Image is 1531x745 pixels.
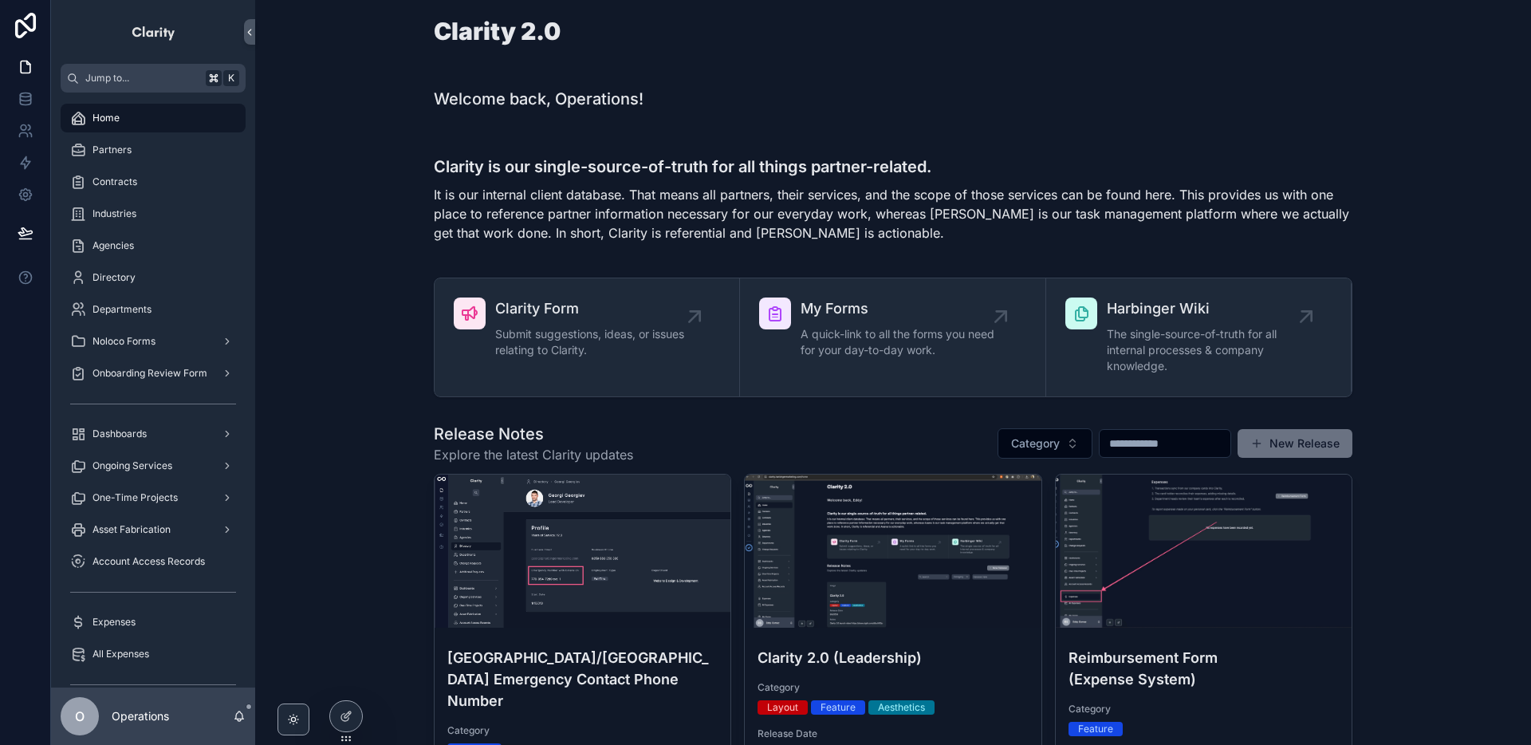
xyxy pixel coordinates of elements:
[1056,475,1352,628] div: Publish-Release-—-Release-Notes-Clarity-2.0-2024-06-05-at-3.31.01-PM.jpg
[447,647,718,711] h4: [GEOGRAPHIC_DATA]/[GEOGRAPHIC_DATA] Emergency Contact Phone Number
[61,295,246,324] a: Departments
[447,724,718,737] span: Category
[61,483,246,512] a: One-Time Projects
[92,648,149,660] span: All Expenses
[92,144,132,156] span: Partners
[61,64,246,93] button: Jump to...K
[61,640,246,668] a: All Expenses
[1046,278,1352,396] a: Harbinger WikiThe single-source-of-truth for all internal processes & company knowledge.
[92,303,152,316] span: Departments
[61,515,246,544] a: Asset Fabrication
[112,708,169,724] p: Operations
[61,199,246,228] a: Industries
[495,326,695,358] span: Submit suggestions, ideas, or issues relating to Clarity.
[225,72,238,85] span: K
[131,19,176,45] img: App logo
[61,104,246,132] a: Home
[1069,703,1339,715] span: Category
[61,547,246,576] a: Account Access Records
[745,475,1041,628] div: Home-Clarity-2.0-2024-06-03-at-1.31.18-PM.jpg
[1107,298,1306,320] span: Harbinger Wiki
[92,335,155,348] span: Noloco Forms
[61,608,246,637] a: Expenses
[878,700,925,715] div: Aesthetics
[1238,429,1352,458] button: New Release
[495,298,695,320] span: Clarity Form
[61,327,246,356] a: Noloco Forms
[434,185,1352,242] p: It is our internal client database. That means all partners, their services, and the scope of tho...
[767,700,798,715] div: Layout
[740,278,1045,396] a: My FormsA quick-link to all the forms you need for your day-to-day work.
[434,88,643,110] h1: Welcome back, Operations!
[1011,436,1060,451] span: Category
[434,423,633,445] h1: Release Notes
[75,707,85,726] span: O
[92,555,205,568] span: Account Access Records
[61,451,246,480] a: Ongoing Services
[758,647,1028,668] h4: Clarity 2.0 (Leadership)
[1078,722,1113,736] div: Feature
[61,136,246,164] a: Partners
[801,326,1000,358] span: A quick-link to all the forms you need for your day-to-day work.
[92,367,207,380] span: Onboarding Review Form
[92,112,120,124] span: Home
[998,428,1092,459] button: Select Button
[821,700,856,715] div: Feature
[434,19,561,43] h1: Clarity 2.0
[92,271,136,284] span: Directory
[92,491,178,504] span: One-Time Projects
[1069,647,1339,690] h4: Reimbursement Form (Expense System)
[85,72,199,85] span: Jump to...
[61,263,246,292] a: Directory
[61,420,246,448] a: Dashboards
[92,616,136,629] span: Expenses
[758,727,1028,740] span: Release Date
[758,681,1028,694] span: Category
[61,231,246,260] a: Agencies
[92,175,137,188] span: Contracts
[1107,326,1306,374] span: The single-source-of-truth for all internal processes & company knowledge.
[92,428,147,440] span: Dashboards
[434,155,1352,179] h3: Clarity is our single-source-of-truth for all things partner-related.
[434,445,633,464] span: Explore the latest Clarity updates
[51,93,255,688] div: scrollable content
[92,239,134,252] span: Agencies
[92,523,171,536] span: Asset Fabrication
[61,359,246,388] a: Onboarding Review Form
[92,207,136,220] span: Industries
[435,475,730,628] div: Georgi-Georgiev-—-Directory-Clarity-2.0-2024-12-16-at-10.28.43-AM.jpg
[801,298,1000,320] span: My Forms
[61,168,246,196] a: Contracts
[92,459,172,472] span: Ongoing Services
[435,278,740,396] a: Clarity FormSubmit suggestions, ideas, or issues relating to Clarity.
